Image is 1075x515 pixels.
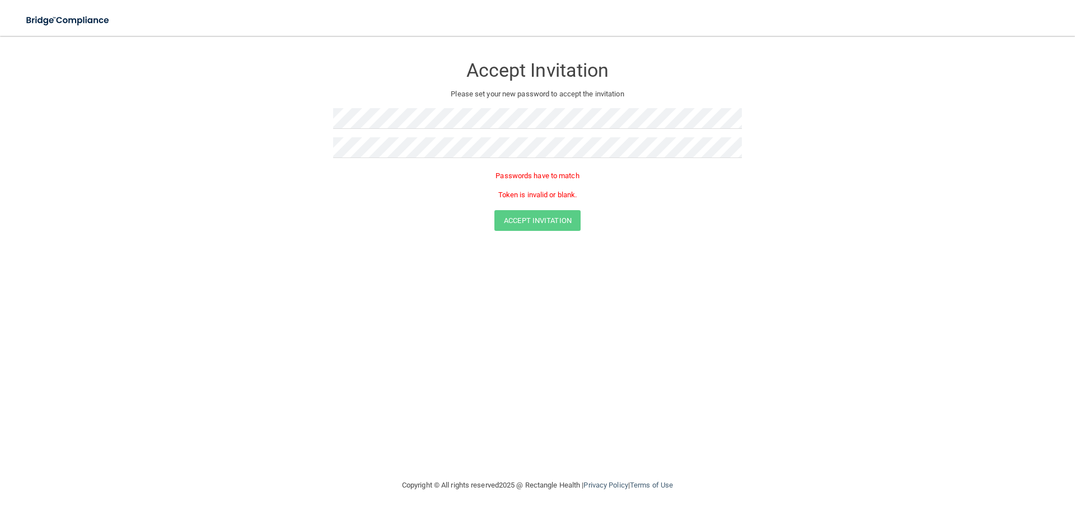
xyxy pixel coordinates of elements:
p: Please set your new password to accept the invitation [342,87,733,101]
a: Privacy Policy [583,481,628,489]
div: Copyright © All rights reserved 2025 @ Rectangle Health | | [333,467,742,503]
h3: Accept Invitation [333,60,742,81]
button: Accept Invitation [494,210,581,231]
p: Passwords have to match [333,169,742,183]
a: Terms of Use [630,481,673,489]
p: Token is invalid or blank. [333,188,742,202]
img: bridge_compliance_login_screen.278c3ca4.svg [17,9,120,32]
